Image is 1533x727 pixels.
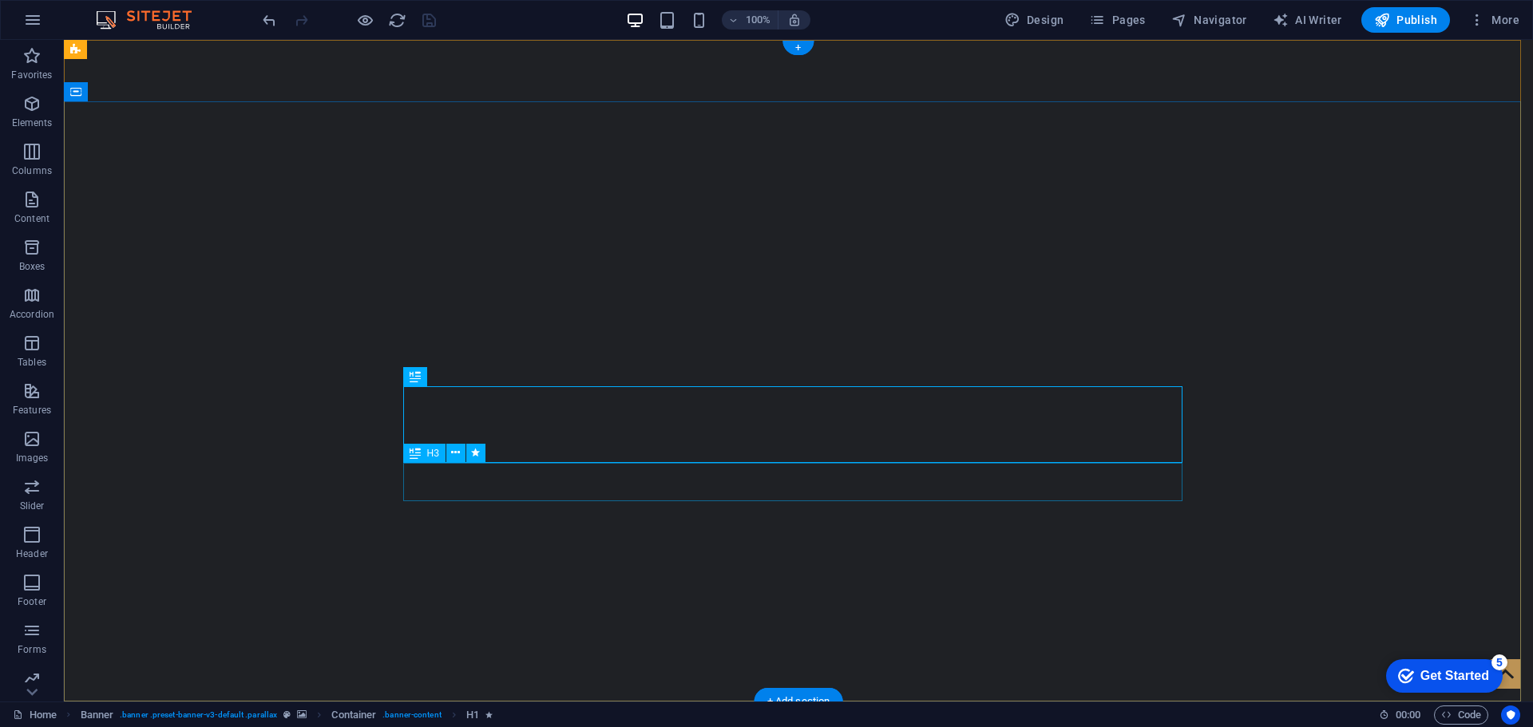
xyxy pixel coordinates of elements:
[1374,12,1437,28] span: Publish
[18,595,46,608] p: Footer
[1361,7,1450,33] button: Publish
[297,710,307,719] i: This element contains a background
[1407,709,1409,721] span: :
[755,688,843,715] div: + Add section
[722,10,778,30] button: 100%
[1396,705,1420,725] span: 00 00
[1463,7,1526,33] button: More
[998,7,1071,33] button: Design
[47,18,116,32] div: Get Started
[1469,12,1519,28] span: More
[466,705,479,725] span: Click to select. Double-click to edit
[18,643,46,656] p: Forms
[19,260,46,273] p: Boxes
[11,69,52,81] p: Favorites
[1004,12,1064,28] span: Design
[259,10,279,30] button: undo
[427,448,439,458] span: H3
[382,705,441,725] span: . banner-content
[16,452,49,464] p: Images
[10,308,54,321] p: Accordion
[12,164,52,177] p: Columns
[1266,7,1349,33] button: AI Writer
[81,705,114,725] span: Click to select. Double-click to edit
[1089,12,1145,28] span: Pages
[1379,705,1421,725] h6: Session time
[81,705,493,725] nav: breadcrumb
[120,705,277,725] span: . banner .preset-banner-v3-default .parallax
[20,500,45,512] p: Slider
[14,212,50,225] p: Content
[746,10,771,30] h6: 100%
[1273,12,1342,28] span: AI Writer
[1165,7,1254,33] button: Navigator
[331,705,376,725] span: Click to select. Double-click to edit
[1083,7,1151,33] button: Pages
[13,404,51,417] p: Features
[1441,705,1481,725] span: Code
[283,710,291,719] i: This element is a customizable preset
[18,356,46,369] p: Tables
[387,10,406,30] button: reload
[388,11,406,30] i: Reload page
[1171,12,1247,28] span: Navigator
[355,10,374,30] button: Click here to leave preview mode and continue editing
[787,13,802,27] i: On resize automatically adjust zoom level to fit chosen device.
[13,705,57,725] a: Click to cancel selection. Double-click to open Pages
[12,117,53,129] p: Elements
[260,11,279,30] i: Undo: Change padding (Ctrl+Z)
[118,3,134,19] div: 5
[13,8,129,41] div: Get Started 5 items remaining, 0% complete
[485,710,493,719] i: Element contains an animation
[782,41,814,55] div: +
[1434,705,1488,725] button: Code
[1501,705,1520,725] button: Usercentrics
[998,7,1071,33] div: Design (Ctrl+Alt+Y)
[92,10,212,30] img: Editor Logo
[16,547,48,560] p: Header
